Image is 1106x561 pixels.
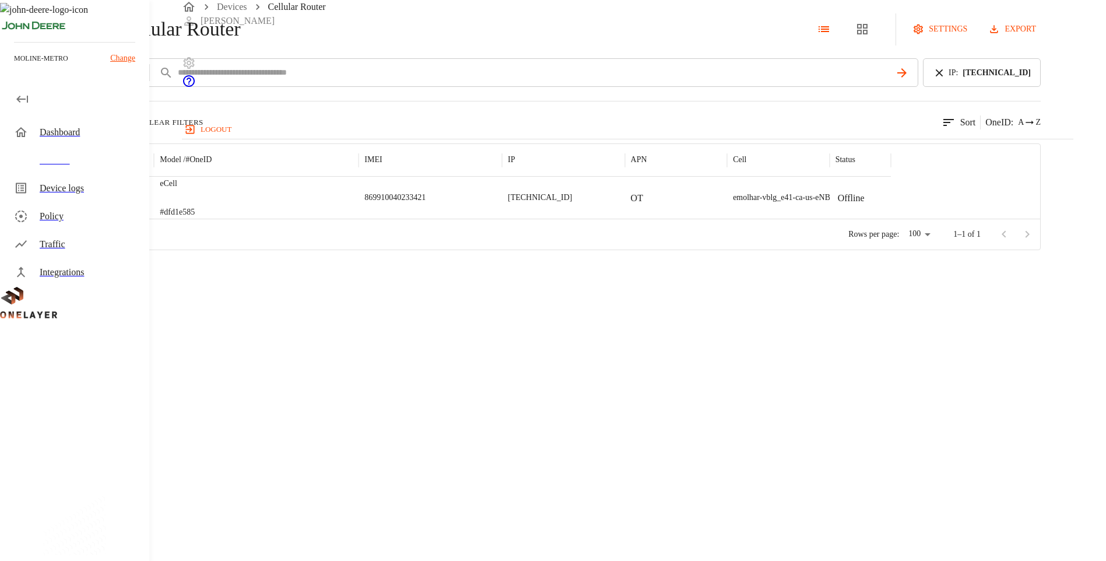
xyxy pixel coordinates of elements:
[185,155,212,164] span: # OneID
[733,154,746,166] p: Cell
[631,154,647,166] p: APN
[904,226,935,243] div: 100
[848,229,899,240] p: Rows per page:
[835,154,855,166] p: Status
[182,80,196,90] span: Support Portal
[201,14,275,28] p: [PERSON_NAME]
[733,193,855,202] span: emolhar-vblg_e41-ca-us-eNB432538
[508,154,515,166] p: IP
[631,191,643,205] p: OT
[160,206,195,218] p: #dfd1e585
[953,229,981,240] p: 1–1 of 1
[182,120,1073,139] a: logout
[182,80,196,90] a: onelayer-support
[508,192,572,204] p: [TECHNICAL_ID]
[160,178,195,190] p: eCell
[364,154,382,166] p: IMEI
[160,154,212,166] p: Model /
[217,2,247,12] a: Devices
[733,192,975,204] div: emolhar-vblg_e41-ca-us-eNB432538 #EB211210933::NOKIA::FW2QQD
[838,191,865,205] p: Offline
[182,120,236,139] button: logout
[364,192,426,204] p: 869910040233421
